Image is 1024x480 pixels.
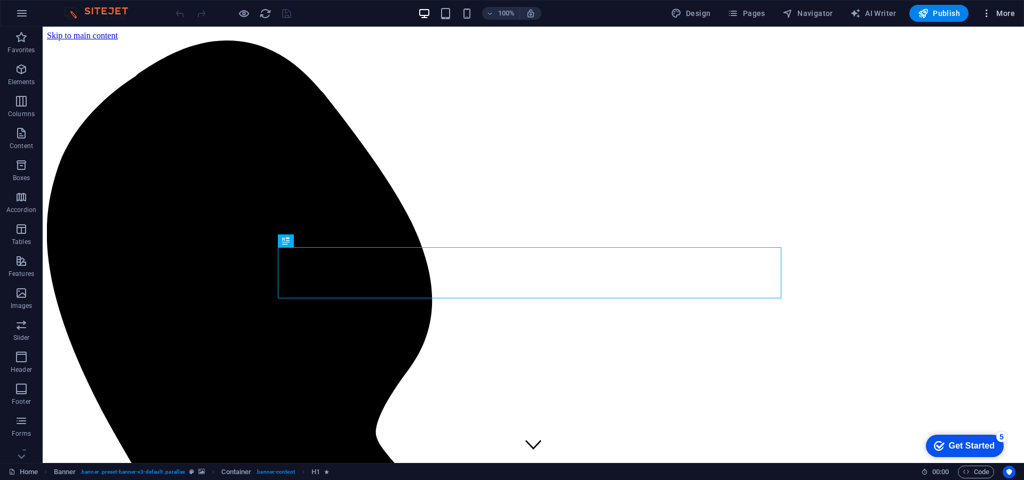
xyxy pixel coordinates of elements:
button: Navigator [778,5,837,22]
p: Images [11,302,33,310]
button: Pages [723,5,769,22]
p: Forms [12,429,31,438]
span: 00 00 [932,466,949,478]
span: Click to select. Double-click to edit [311,466,320,478]
span: Click to select. Double-click to edit [54,466,76,478]
span: Design [671,8,711,19]
button: AI Writer [846,5,901,22]
p: Elements [8,78,35,86]
div: 5 [79,2,90,13]
span: . banner-content [255,466,294,478]
h6: Session time [921,466,949,478]
i: On resize automatically adjust zoom level to fit chosen device. [526,9,535,18]
span: Click to select. Double-click to edit [221,466,251,478]
p: Tables [12,238,31,246]
p: Header [11,365,32,374]
span: AI Writer [850,8,897,19]
h6: 100% [498,7,515,20]
i: This element is a customizable preset [189,469,194,475]
nav: breadcrumb [54,466,330,478]
button: Usercentrics [1003,466,1015,478]
span: Code [963,466,989,478]
span: More [981,8,1015,19]
button: Publish [909,5,969,22]
div: Design (Ctrl+Alt+Y) [667,5,715,22]
a: Click to cancel selection. Double-click to open Pages [9,466,38,478]
div: Get Started [31,12,77,21]
p: Boxes [13,174,30,182]
button: Code [958,466,994,478]
i: Element contains an animation [324,469,329,475]
i: This element contains a background [198,469,205,475]
button: reload [259,7,271,20]
span: Navigator [782,8,833,19]
i: Reload page [259,7,271,20]
button: More [977,5,1019,22]
span: : [940,468,941,476]
a: Skip to main content [4,4,75,13]
p: Features [9,270,34,278]
p: Slider [13,333,30,342]
span: Publish [918,8,960,19]
button: 100% [482,7,520,20]
button: Design [667,5,715,22]
p: Favorites [7,46,35,54]
img: Editor Logo [61,7,141,20]
p: Content [10,142,33,150]
span: . banner .preset-banner-v3-default .parallax [80,466,185,478]
div: Get Started 5 items remaining, 0% complete [9,5,86,28]
p: Columns [8,110,35,118]
p: Accordion [6,206,36,214]
button: Click here to leave preview mode and continue editing [237,7,250,20]
span: Pages [727,8,765,19]
p: Footer [12,397,31,406]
